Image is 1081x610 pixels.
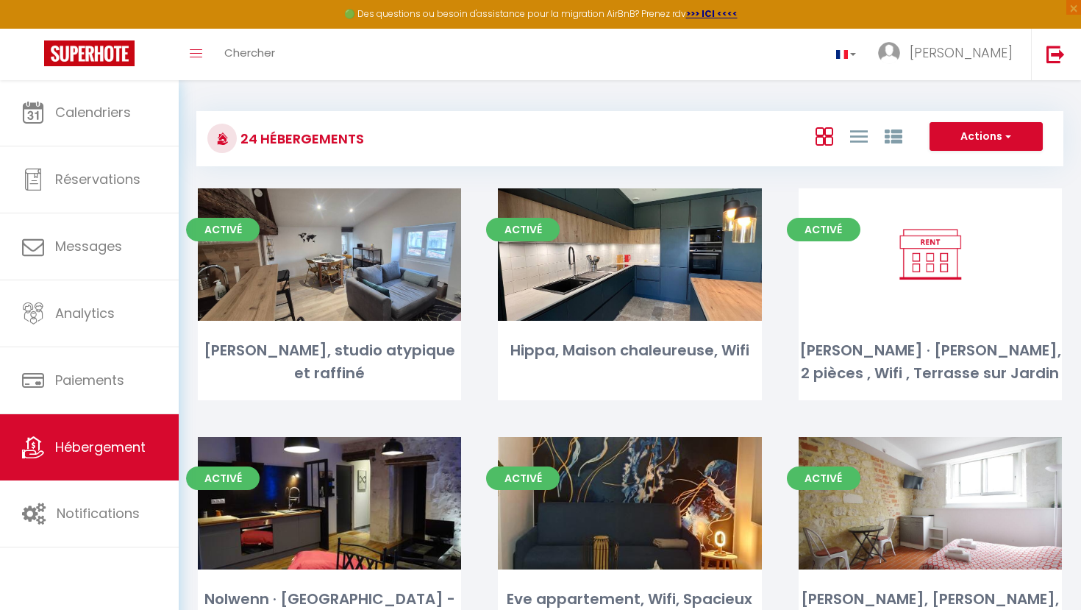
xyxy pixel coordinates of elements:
[878,42,900,64] img: ...
[186,467,260,490] span: Activé
[198,339,461,386] div: [PERSON_NAME], studio atypique et raffiné
[930,122,1043,152] button: Actions
[55,103,131,121] span: Calendriers
[799,339,1062,386] div: [PERSON_NAME] · [PERSON_NAME], 2 pièces , Wifi , Terrasse sur Jardin
[224,45,275,60] span: Chercher
[44,40,135,66] img: Super Booking
[850,124,868,148] a: Vue en Liste
[816,124,833,148] a: Vue en Box
[55,304,115,322] span: Analytics
[867,29,1031,80] a: ... [PERSON_NAME]
[787,467,860,490] span: Activé
[486,467,560,490] span: Activé
[787,218,860,241] span: Activé
[686,7,738,20] a: >>> ICI <<<<
[1046,45,1065,63] img: logout
[186,218,260,241] span: Activé
[486,218,560,241] span: Activé
[55,371,124,389] span: Paiements
[57,504,140,522] span: Notifications
[55,170,140,188] span: Réservations
[213,29,286,80] a: Chercher
[237,122,364,155] h3: 24 Hébergements
[910,43,1013,62] span: [PERSON_NAME]
[55,438,146,456] span: Hébergement
[885,124,902,148] a: Vue par Groupe
[55,237,122,255] span: Messages
[498,339,761,362] div: Hippa, Maison chaleureuse, Wifi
